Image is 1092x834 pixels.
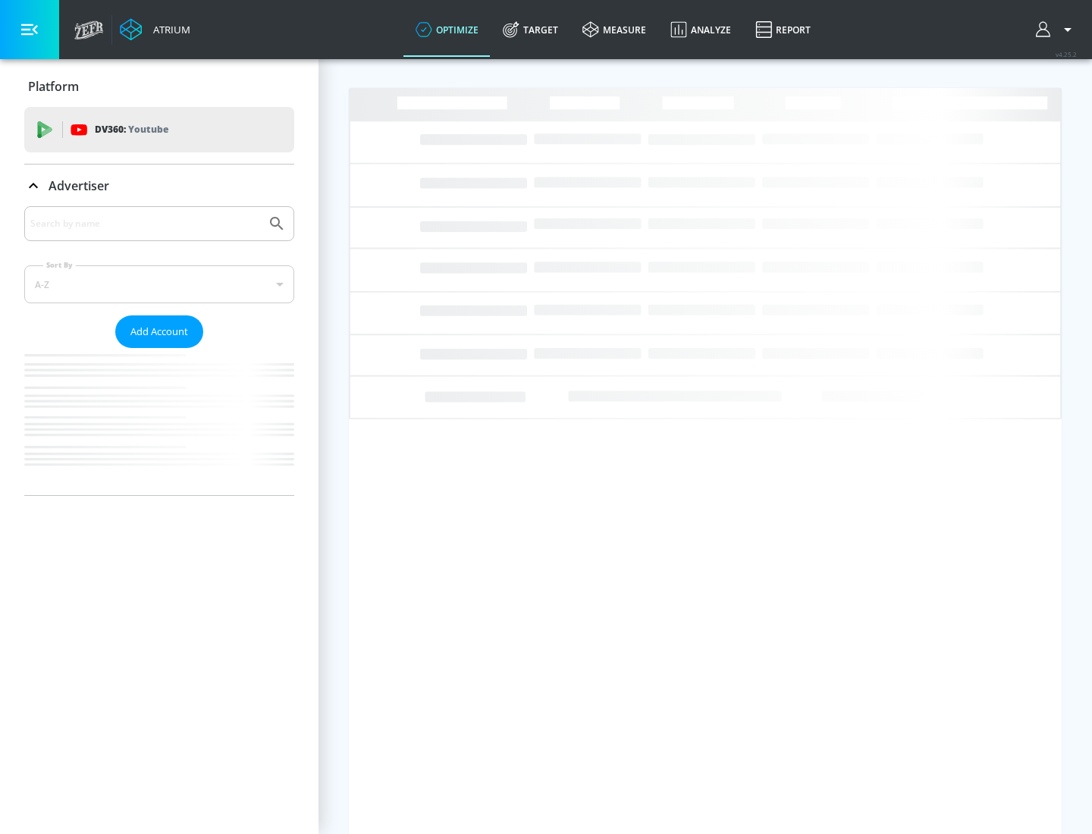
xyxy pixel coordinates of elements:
div: DV360: Youtube [24,107,294,152]
span: Add Account [130,323,188,340]
a: Report [743,2,823,57]
div: Platform [24,65,294,108]
label: Sort By [43,260,76,270]
p: Advertiser [49,177,109,194]
div: Advertiser [24,165,294,207]
input: Search by name [30,214,260,234]
a: Target [491,2,570,57]
span: v 4.25.2 [1056,50,1077,58]
a: Analyze [658,2,743,57]
a: measure [570,2,658,57]
a: Atrium [120,18,190,41]
nav: list of Advertiser [24,348,294,495]
p: DV360: [95,121,168,138]
p: Platform [28,78,79,95]
p: Youtube [128,121,168,137]
div: Advertiser [24,206,294,495]
div: Atrium [147,23,190,36]
a: optimize [403,2,491,57]
button: Add Account [115,315,203,348]
div: A-Z [24,265,294,303]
